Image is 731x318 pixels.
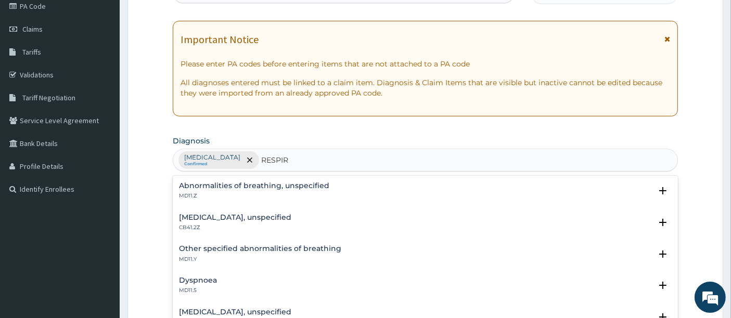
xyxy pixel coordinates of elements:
[245,155,254,165] span: remove selection option
[179,287,217,294] p: MD11.5
[179,182,329,190] h4: Abnormalities of breathing, unspecified
[184,153,240,162] p: [MEDICAL_DATA]
[54,58,175,72] div: Chat with us now
[179,276,217,284] h4: Dyspnoea
[179,308,291,316] h4: [MEDICAL_DATA], unspecified
[181,77,671,98] p: All diagnoses entered must be linked to a claim item. Diagnosis & Claim Items that are visible bu...
[184,162,240,167] small: Confirmed
[657,248,669,260] i: open select status
[5,209,198,246] textarea: Type your message and hit 'Enter'
[657,216,669,229] i: open select status
[19,52,42,78] img: d_794563401_company_1708531726252_794563401
[179,214,291,221] h4: [MEDICAL_DATA], unspecified
[179,192,329,200] p: MD11.Z
[179,245,341,253] h4: Other specified abnormalities of breathing
[181,34,259,45] h1: Important Notice
[22,47,41,57] span: Tariffs
[22,24,43,34] span: Claims
[657,279,669,291] i: open select status
[179,256,341,263] p: MD11.Y
[657,184,669,197] i: open select status
[171,5,196,30] div: Minimize live chat window
[179,224,291,231] p: CB41.2Z
[22,93,75,102] span: Tariff Negotiation
[173,136,210,146] label: Diagnosis
[181,59,671,69] p: Please enter PA codes before entering items that are not attached to a PA code
[60,94,144,198] span: We're online!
